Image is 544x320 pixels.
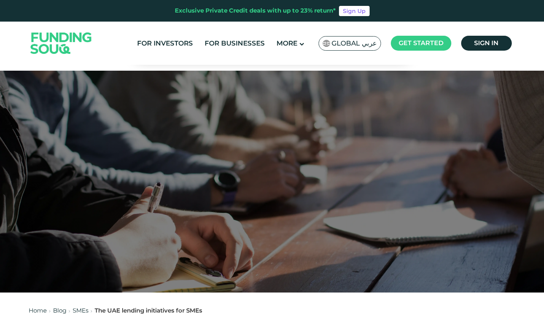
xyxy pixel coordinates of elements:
[323,40,330,47] img: SA Flag
[461,36,512,51] a: Sign in
[23,23,100,63] img: Logo
[277,39,297,47] span: More
[29,307,47,314] a: Home
[203,37,267,50] a: For Businesses
[339,6,370,16] a: Sign Up
[53,307,66,314] a: Blog
[95,306,202,315] div: The UAE lending initiatives for SMEs
[135,37,195,50] a: For Investors
[399,39,443,47] span: Get started
[332,39,377,48] span: Global عربي
[73,307,88,314] a: SMEs
[474,39,498,47] span: Sign in
[175,6,336,15] div: Exclusive Private Credit deals with up to 23% return*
